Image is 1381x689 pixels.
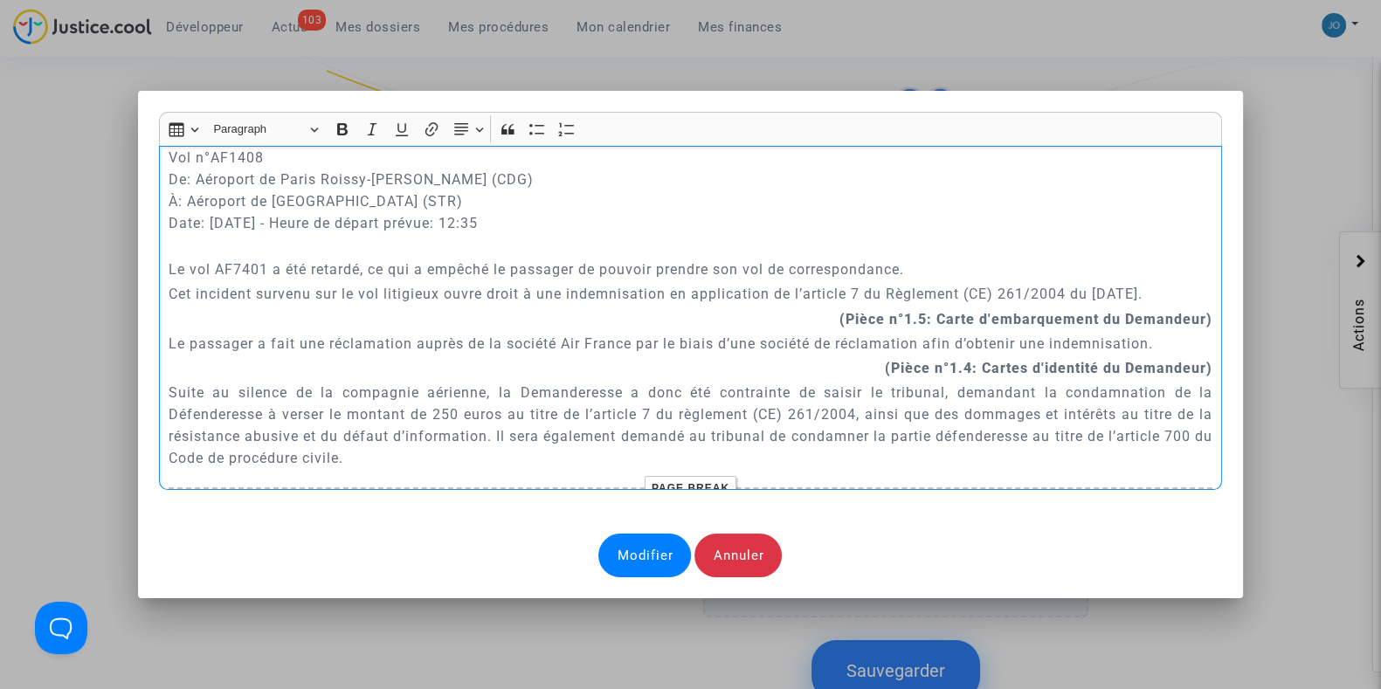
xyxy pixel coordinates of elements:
[169,38,1213,256] p: Vol n°AF7401 De: Aéroport de Blagnac (TLS) À: Aéroport de Paris Roissy-[PERSON_NAME] (CDG) Date: ...
[598,534,691,577] div: Modifier
[218,103,267,114] div: Mots-clés
[28,28,42,42] img: logo_orange.svg
[169,283,1213,305] p: Cet incident survenu sur le vol litigieux ouvre droit à une indemnisation en application de l’art...
[35,602,87,654] iframe: Help Scout Beacon - Open
[645,476,737,500] span: Page break
[28,45,42,59] img: website_grey.svg
[169,382,1213,469] p: Suite au silence de la compagnie aérienne, la Demanderesse a donc été contrainte de saisir le tri...
[49,28,86,42] div: v 4.0.25
[90,103,135,114] div: Domaine
[694,534,782,577] div: Annuler
[169,258,1213,280] p: Le vol AF7401 a été retardé, ce qui a empêché le passager de pouvoir prendre son vol de correspon...
[198,101,212,115] img: tab_keywords_by_traffic_grey.svg
[206,115,327,142] button: Paragraph
[169,333,1213,355] p: Le passager a fait une réclamation auprès de la société Air France par le biais d’une société de ...
[45,45,197,59] div: Domaine: [DOMAIN_NAME]
[839,311,1212,327] strong: (Pièce n°1.5: Carte d'embarquement du Demandeur)
[159,146,1222,491] div: Rich Text Editor, main
[71,101,85,115] img: tab_domain_overview_orange.svg
[885,360,1212,376] strong: (Pièce n°1.4: Cartes d'identité du Demandeur)
[159,112,1222,146] div: Editor toolbar
[213,119,304,140] span: Paragraph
